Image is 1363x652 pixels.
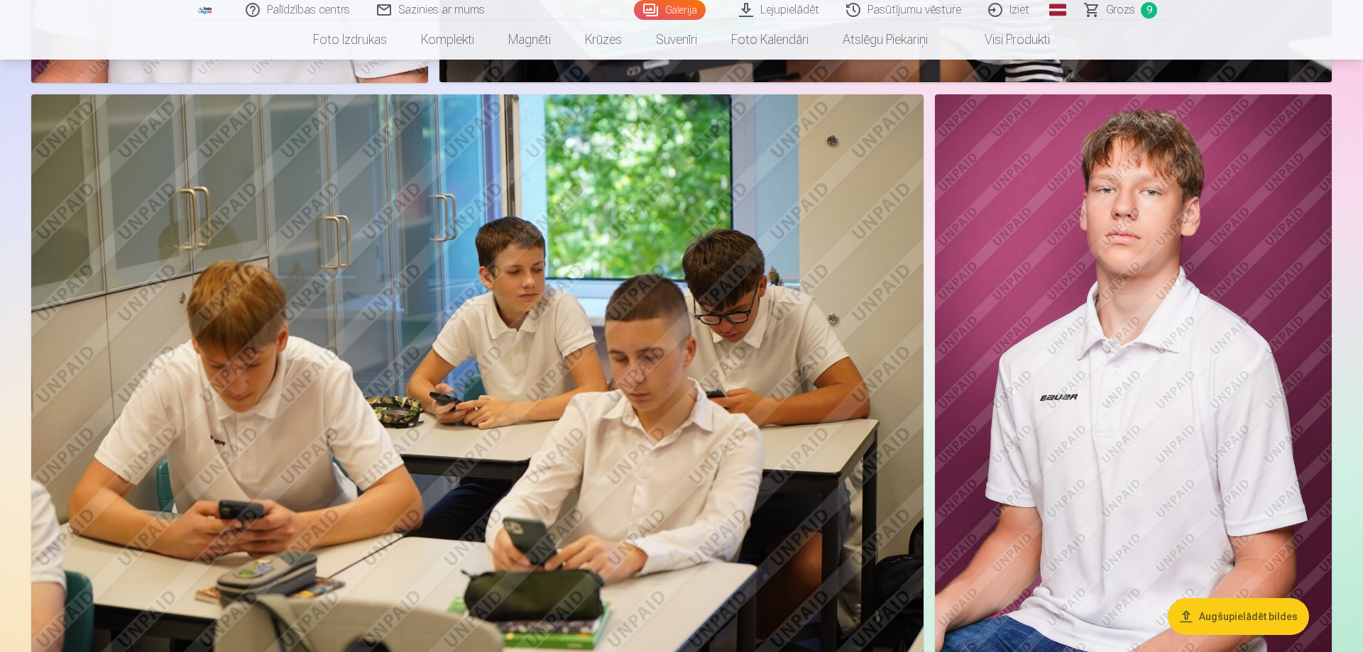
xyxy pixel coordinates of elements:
[714,20,826,60] a: Foto kalendāri
[639,20,714,60] a: Suvenīri
[1141,2,1157,18] span: 9
[568,20,639,60] a: Krūzes
[945,20,1067,60] a: Visi produkti
[296,20,404,60] a: Foto izdrukas
[1106,1,1135,18] span: Grozs
[1168,598,1309,635] button: Augšupielādēt bildes
[404,20,491,60] a: Komplekti
[197,6,213,14] img: /fa1
[491,20,568,60] a: Magnēti
[826,20,945,60] a: Atslēgu piekariņi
